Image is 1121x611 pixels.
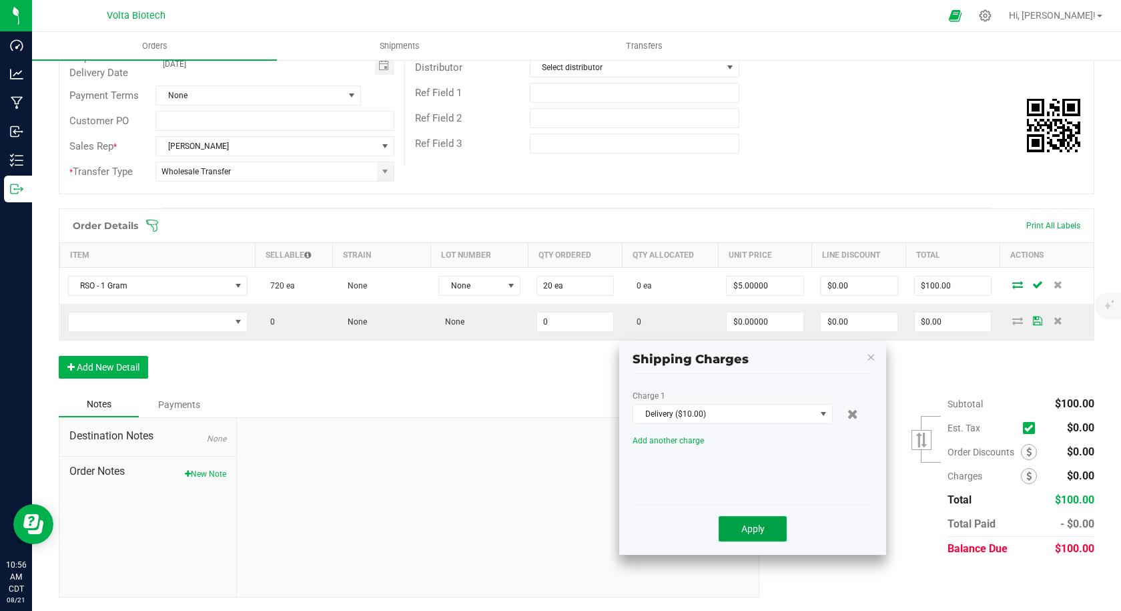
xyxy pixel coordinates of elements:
input: 0 [727,276,803,295]
input: 0 [727,313,803,331]
inline-svg: Manufacturing [10,96,23,110]
span: Transfer Type [69,166,133,178]
input: 0 [537,276,614,295]
inline-svg: Inventory [10,154,23,167]
span: None [341,281,367,290]
inline-svg: Analytics [10,67,23,81]
img: Scan me! [1027,99,1080,152]
span: Est. Tax [948,423,1018,433]
span: Balance Due [948,542,1008,555]
span: RSO - 1 Gram [69,276,230,295]
span: 0 [630,317,641,327]
span: Hi, [PERSON_NAME]! [1009,10,1096,21]
p: 10:56 AM CDT [6,559,26,595]
th: Item [60,243,256,268]
div: Manage settings [977,9,994,22]
span: $100.00 [1055,542,1094,555]
div: Notes [59,392,139,417]
span: Delete Order Detail [1048,317,1068,325]
input: 0 [821,313,897,331]
span: Total Paid [948,518,996,530]
p: 08/21 [6,595,26,605]
span: None [438,317,464,327]
span: [PERSON_NAME] [156,137,376,156]
span: Distributor [415,61,462,73]
button: Add New Detail [59,356,148,379]
button: New Note [185,468,226,480]
span: Payment Terms [69,89,139,101]
a: Shipments [277,32,522,60]
inline-svg: Outbound [10,182,23,196]
span: Volta Biotech [107,10,165,21]
input: 0 [915,313,992,331]
span: 0 ea [630,281,652,290]
input: 0 [537,313,614,331]
span: Apply [741,524,765,534]
span: Subtotal [948,399,983,409]
span: Order Notes [69,463,226,479]
span: Total [948,493,972,506]
span: Destination Notes [69,428,226,444]
iframe: Resource center [13,504,53,544]
input: 0 [915,276,992,295]
span: None [439,276,503,295]
span: Shipping Charges [633,352,749,367]
span: Charges [948,471,1021,481]
span: None [341,317,367,327]
span: Select distributor [530,58,722,77]
a: Orders [32,32,277,60]
th: Qty Allocated [622,243,718,268]
span: Toggle calendar [375,56,394,75]
span: Save Order Detail [1028,280,1048,288]
span: 720 ea [264,281,295,290]
span: Requested Delivery Date [69,51,128,79]
th: Strain [333,243,431,268]
span: Sales Rep [69,140,113,152]
h1: Order Details [73,220,138,231]
label: Charge 1 [633,391,665,401]
span: NO DATA FOUND [68,276,248,296]
th: Total [906,243,1000,268]
span: Order Discounts [948,447,1021,457]
span: - $0.00 [1060,518,1094,530]
span: Ref Field 3 [415,138,462,150]
span: $0.00 [1067,421,1094,434]
div: Payments [139,393,219,417]
span: Save Order Detail [1028,317,1048,325]
button: Apply [719,516,787,542]
a: Transfers [522,32,767,60]
span: None [156,86,344,105]
th: Lot Number [430,243,528,268]
span: $100.00 [1055,397,1094,410]
span: Shipments [362,40,438,52]
span: Ref Field 1 [415,87,462,99]
th: Actions [1000,243,1094,268]
span: Transfers [608,40,681,52]
span: Orders [124,40,185,52]
th: Unit Price [718,243,812,268]
span: $0.00 [1067,469,1094,482]
th: Sellable [256,243,333,268]
span: Open Ecommerce Menu [940,3,970,29]
inline-svg: Inbound [10,125,23,138]
span: Add another charge [633,436,704,445]
span: NO DATA FOUND [68,312,248,332]
span: Calculate excise tax [1023,419,1041,437]
inline-svg: Dashboard [10,39,23,52]
span: Delete Order Detail [1048,280,1068,288]
span: Customer PO [69,115,129,127]
qrcode: 00002771 [1027,99,1080,152]
span: $100.00 [1055,493,1094,506]
span: 0 [264,317,275,327]
span: Ref Field 2 [415,112,462,124]
th: Line Discount [812,243,906,268]
input: 0 [821,276,897,295]
th: Qty Ordered [528,243,623,268]
span: $0.00 [1067,445,1094,458]
span: None [207,434,226,443]
span: Delivery ($10.00) [633,405,815,423]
